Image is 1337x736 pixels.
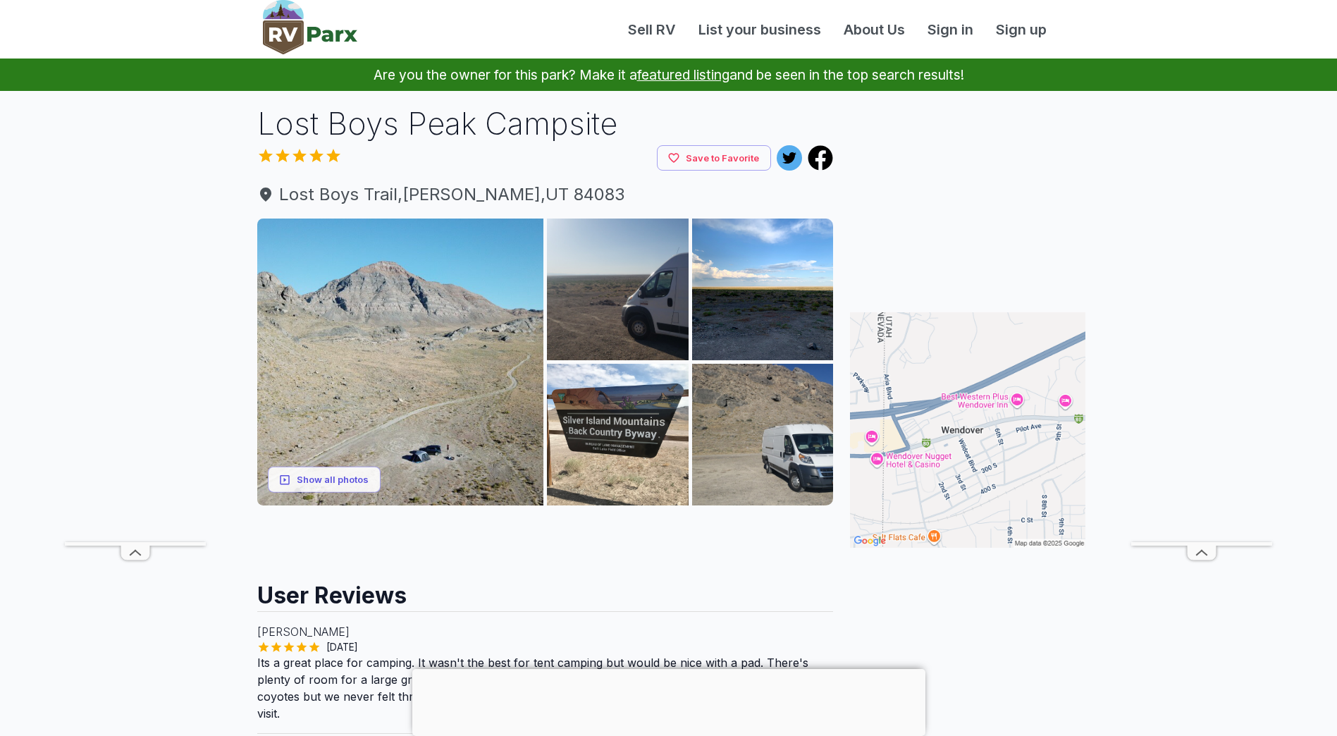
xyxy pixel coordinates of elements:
img: AAcXr8qlKxWBi6DJZyWYyYaFn_ZiUeo-IjrxDdrLCPfktCZ2IJHkkg_1R4dcNpeIfMJWDOF_Dxyc9yKsHV5_Hl-jlIWeRgge1... [547,364,689,505]
img: AAcXr8ppVjulQ0iH1Qt4PaSN8_LKVhkdYu5fYeg5nPp1NDZP9ltCGgISCrLy-2335YLtY57vMU2pwZA5bDTVFfaSi4L2EvW63... [692,364,834,505]
iframe: Advertisement [257,505,834,569]
img: AAcXr8qTxlsQun5LnWaON0gGWEGTdySS046Kqm11CVLy9XUSZ-DST7jlvssqLOYbh79Rxp00EpXO_36mF9jX5s9ZjzlGvaeJR... [692,219,834,360]
button: Save to Favorite [657,145,771,171]
p: Are you the owner for this park? Make it a and be seen in the top search results! [17,59,1320,91]
img: AAcXr8pimER-ru3kL0jkAJ5IgL2Ql0Qu0rnguf4mW7ZHaAAnvU24-gJBgJcPgasqE1VAbS9dl844smiRCmxFU__9rDueD--zJ... [547,219,689,360]
a: Sign in [916,19,985,40]
iframe: Advertisement [1131,119,1272,542]
img: Map for Lost Boys Peak Campsite [850,312,1085,548]
a: About Us [832,19,916,40]
button: Show all photos [268,467,381,493]
a: Sign up [985,19,1058,40]
h1: Lost Boys Peak Campsite [257,102,834,145]
iframe: Advertisement [850,102,1085,278]
a: featured listing [637,66,729,83]
iframe: Advertisement [65,119,206,542]
a: Lost Boys Trail,[PERSON_NAME],UT 84083 [257,182,834,207]
p: Its a great place for camping. It wasn't the best for tent camping but would be nice with a pad. ... [257,654,834,722]
iframe: Advertisement [412,669,925,732]
p: [PERSON_NAME] [257,623,834,640]
span: [DATE] [321,640,364,654]
iframe: Advertisement [850,559,1085,735]
a: List your business [687,19,832,40]
h2: User Reviews [257,569,834,611]
img: AAcXr8ptPzobkx8-9OxKyICLd83WJxTxl1hi8m6y3WWsQwXgp0AE_BoUC4pikqg3e6emdMirzk4TmkvqLkJNKIiELIj7Q2Jxj... [257,219,544,505]
a: Sell RV [617,19,687,40]
span: Lost Boys Trail , [PERSON_NAME] , UT 84083 [257,182,834,207]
